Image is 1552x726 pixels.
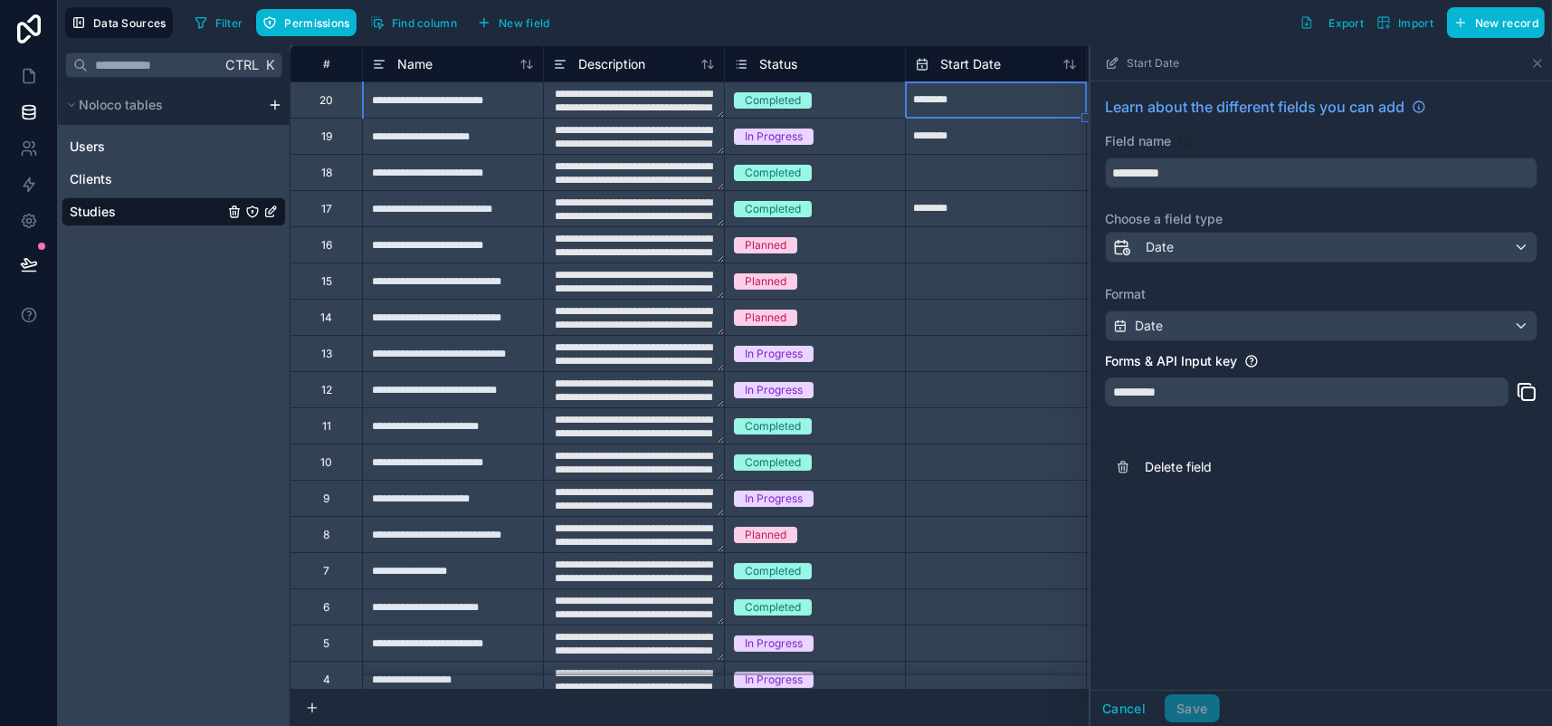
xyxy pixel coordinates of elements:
button: Import [1370,7,1440,38]
div: Completed [745,599,801,616]
span: Data Sources [93,16,167,30]
div: Completed [745,165,801,181]
div: 16 [321,238,332,253]
span: Date [1146,238,1174,256]
span: Name [397,55,433,73]
div: # [304,57,348,71]
span: Studies [70,203,116,221]
div: Planned [745,237,786,253]
span: Export [1328,16,1364,30]
div: Completed [745,563,801,579]
span: Delete field [1145,458,1405,476]
button: Cancel [1090,694,1157,723]
span: Users [70,138,105,156]
div: Studies [62,197,286,226]
button: New record [1447,7,1545,38]
div: In Progress [745,635,803,652]
span: Permissions [284,16,349,30]
button: Date [1105,232,1538,263]
div: 14 [320,310,332,325]
span: Find column [392,16,457,30]
label: Format [1105,285,1538,303]
label: Choose a field type [1105,210,1538,228]
div: Planned [745,310,786,326]
div: Planned [745,527,786,543]
div: 18 [321,166,332,180]
label: Forms & API Input key [1105,352,1237,370]
span: New field [499,16,550,30]
a: Clients [70,170,224,188]
span: New record [1475,16,1538,30]
button: New field [471,9,557,36]
span: Noloco tables [79,96,163,114]
div: 12 [321,383,332,397]
div: Completed [745,454,801,471]
span: Date [1135,317,1163,335]
div: Completed [745,92,801,109]
div: 8 [323,528,329,542]
span: K [263,59,276,72]
a: Permissions [256,9,363,36]
span: Start Date [1127,56,1179,71]
div: 15 [321,274,332,289]
button: Export [1293,7,1370,38]
a: Learn about the different fields you can add [1105,96,1426,118]
div: Completed [745,201,801,217]
div: In Progress [745,491,803,507]
div: 5 [323,636,329,651]
button: Filter [187,9,250,36]
div: Users [62,132,286,161]
span: Description [578,55,645,73]
div: In Progress [745,382,803,398]
a: Studies [70,203,224,221]
button: Date [1105,310,1538,341]
div: Completed [745,418,801,435]
div: 13 [321,347,332,361]
div: In Progress [745,346,803,362]
span: Import [1398,16,1433,30]
button: Permissions [256,9,356,36]
div: 9 [323,492,329,506]
div: In Progress [745,672,803,688]
label: Field name [1105,132,1171,150]
span: Status [759,55,797,73]
a: Users [70,138,224,156]
button: Data Sources [65,7,173,38]
div: 4 [323,673,330,687]
div: 19 [321,129,332,144]
button: Find column [364,9,463,36]
span: Clients [70,170,112,188]
span: Learn about the different fields you can add [1105,96,1404,118]
div: 10 [320,455,332,470]
span: Start Date [940,55,1001,73]
div: 7 [323,564,329,578]
button: Noloco tables [62,92,261,118]
div: 20 [319,93,333,108]
div: 11 [322,419,331,434]
div: 17 [321,202,332,216]
span: Filter [215,16,243,30]
div: 6 [323,600,329,615]
div: Clients [62,165,286,194]
a: New record [1440,7,1545,38]
button: Delete field [1105,447,1538,487]
div: In Progress [745,129,803,145]
div: Planned [745,273,786,290]
span: Ctrl [224,53,261,76]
